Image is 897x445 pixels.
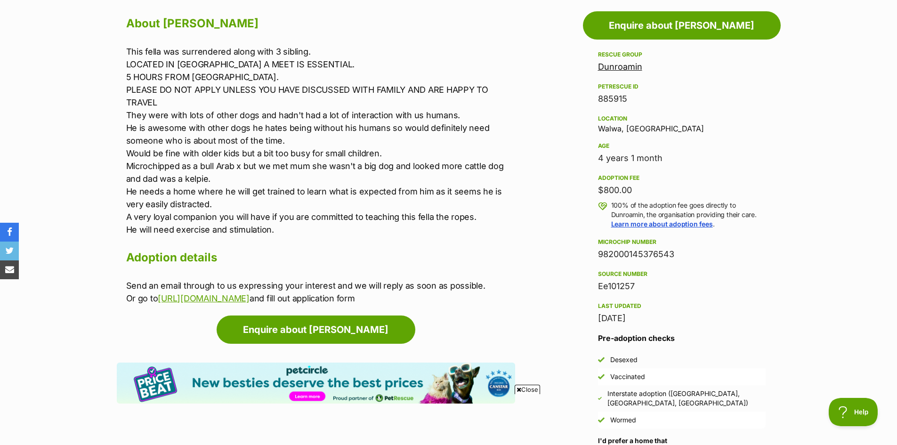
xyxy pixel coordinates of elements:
div: $800.00 [598,184,766,197]
a: [URL][DOMAIN_NAME] [158,293,249,303]
p: This fella was surrendered along with 3 sibling. LOCATED IN [GEOGRAPHIC_DATA] A MEET IS ESSENTIAL... [126,45,515,236]
div: Source number [598,270,766,278]
div: Desexed [610,355,638,364]
p: Send an email through to us expressing your interest and we will reply as soon as possible. Or go... [126,279,515,305]
div: [DATE] [598,312,766,325]
div: 4 years 1 month [598,152,766,165]
img: Pet Circle promo banner [117,363,515,404]
a: Learn more about adoption fees [611,220,713,228]
span: Close [515,385,540,394]
img: Yes [598,373,605,380]
a: Dunroamin [598,62,642,72]
div: Last updated [598,302,766,310]
div: 885915 [598,92,766,105]
div: Rescue group [598,51,766,58]
div: Microchip number [598,238,766,246]
img: https://img.kwcdn.com/product/fancy/687fe6fd-4398-4d8a-9808-7c61963d46a2.jpg?imageMogr2/strip/siz... [80,67,158,132]
iframe: Advertisement [220,398,677,440]
a: Enquire about [PERSON_NAME] [583,11,781,40]
div: Location [598,115,766,122]
div: Vaccinated [610,372,645,381]
p: 100% of the adoption fee goes directly to Dunroamin, the organisation providing their care. . [611,201,766,229]
h3: Pre-adoption checks [598,332,766,344]
div: Walwa, [GEOGRAPHIC_DATA] [598,113,766,133]
img: Yes [598,356,605,363]
a: Enquire about [PERSON_NAME] [217,316,415,344]
div: 982000145376543 [598,248,766,261]
div: PetRescue ID [598,83,766,90]
div: Adoption fee [598,174,766,182]
div: Ee101257 [598,280,766,293]
div: Age [598,142,766,150]
h2: Adoption details [126,247,515,268]
h2: About [PERSON_NAME] [126,13,515,34]
iframe: Help Scout Beacon - Open [829,398,878,426]
div: Interstate adoption ([GEOGRAPHIC_DATA], [GEOGRAPHIC_DATA], [GEOGRAPHIC_DATA]) [607,389,766,408]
